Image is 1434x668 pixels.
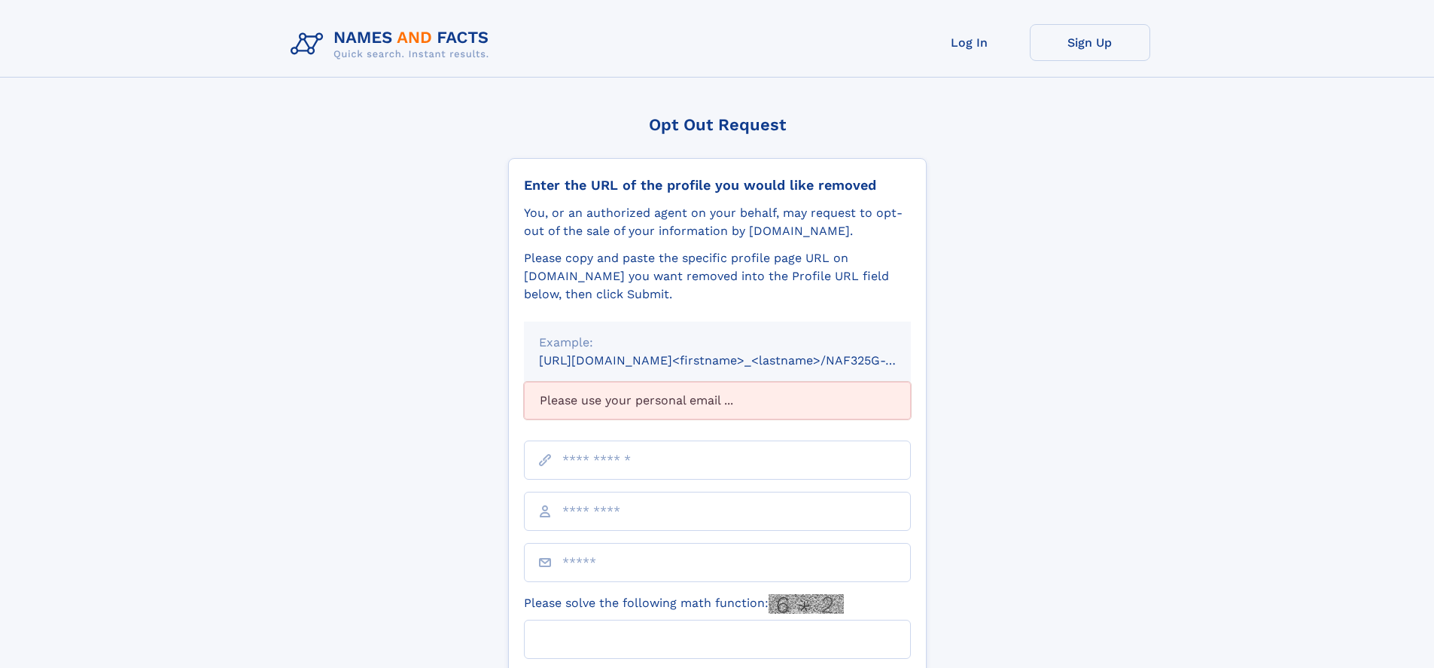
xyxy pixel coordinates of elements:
div: Example: [539,334,896,352]
div: Please use your personal email ... [524,382,911,419]
a: Log In [909,24,1030,61]
div: Opt Out Request [508,115,927,134]
label: Please solve the following math function: [524,594,844,614]
a: Sign Up [1030,24,1150,61]
div: Please copy and paste the specific profile page URL on [DOMAIN_NAME] you want removed into the Pr... [524,249,911,303]
small: [URL][DOMAIN_NAME]<firstname>_<lastname>/NAF325G-xxxxxxxx [539,353,939,368]
div: Enter the URL of the profile you would like removed [524,177,911,194]
div: You, or an authorized agent on your behalf, may request to opt-out of the sale of your informatio... [524,204,911,240]
img: Logo Names and Facts [285,24,501,65]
